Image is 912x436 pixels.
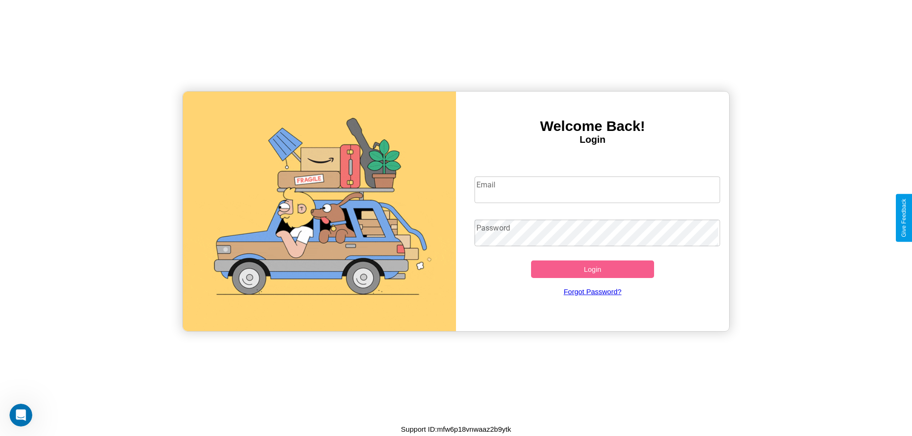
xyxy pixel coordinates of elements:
[901,199,907,237] div: Give Feedback
[183,92,456,331] img: gif
[401,423,511,436] p: Support ID: mfw6p18vnwaaz2b9ytk
[470,278,716,305] a: Forgot Password?
[456,118,729,134] h3: Welcome Back!
[456,134,729,145] h4: Login
[9,404,32,427] iframe: Intercom live chat
[531,260,654,278] button: Login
